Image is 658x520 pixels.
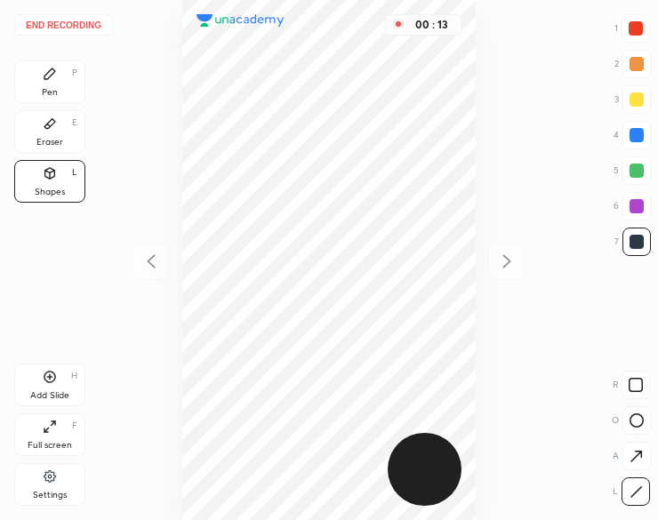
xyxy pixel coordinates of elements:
[14,14,113,36] button: End recording
[36,138,63,147] div: Eraser
[28,441,72,450] div: Full screen
[42,88,58,97] div: Pen
[614,85,651,114] div: 3
[614,121,651,149] div: 4
[72,421,77,430] div: F
[614,14,650,43] div: 1
[30,391,69,400] div: Add Slide
[613,442,651,470] div: A
[612,406,651,435] div: O
[197,14,285,28] img: logo.38c385cc.svg
[613,477,650,506] div: L
[72,68,77,77] div: P
[72,118,77,127] div: E
[33,491,67,500] div: Settings
[35,188,65,196] div: Shapes
[613,371,650,399] div: R
[411,19,453,31] div: 00 : 13
[71,372,77,380] div: H
[614,156,651,185] div: 5
[614,192,651,220] div: 6
[72,168,77,177] div: L
[614,50,651,78] div: 2
[614,228,651,256] div: 7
